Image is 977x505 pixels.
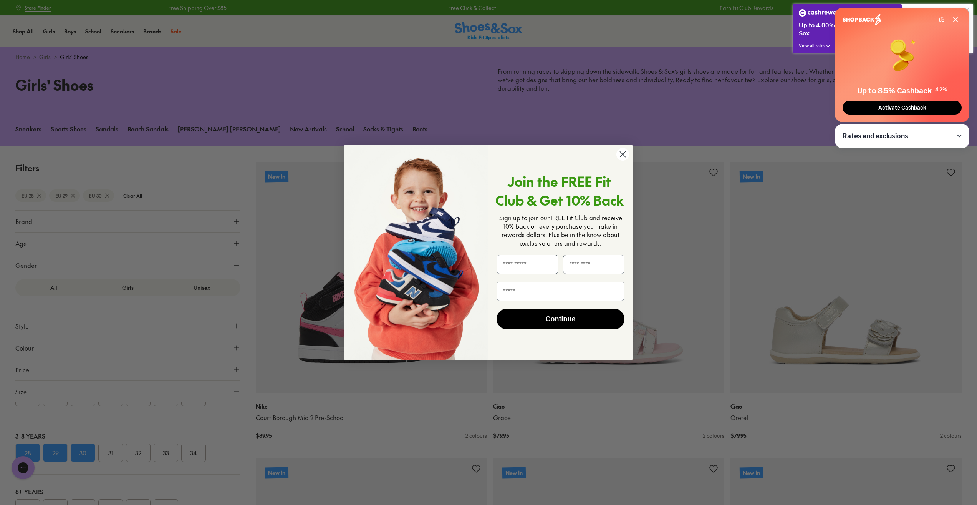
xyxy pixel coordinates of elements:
input: Last Name [563,255,625,274]
input: Email [497,282,624,301]
button: Continue [497,309,624,329]
button: Close dialog [616,148,629,161]
input: First Name [497,255,558,274]
span: Sign up to join our FREE Fit Club and receive 10% back on every purchase you make in rewards doll... [499,213,622,247]
span: View all rates [799,43,825,49]
span: Join the FREE Fit Club & Get 10% Back [495,172,624,209]
img: Cashrewards white logo [799,9,846,17]
span: Tracking tips [834,43,859,49]
div: Up to 4.00% cashback at Shoes & Sox [799,22,900,38]
button: Open gorgias live chat [4,3,27,26]
img: 4cfae6ee-cc04-4748-8098-38ce7ef14282.png [344,145,488,361]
